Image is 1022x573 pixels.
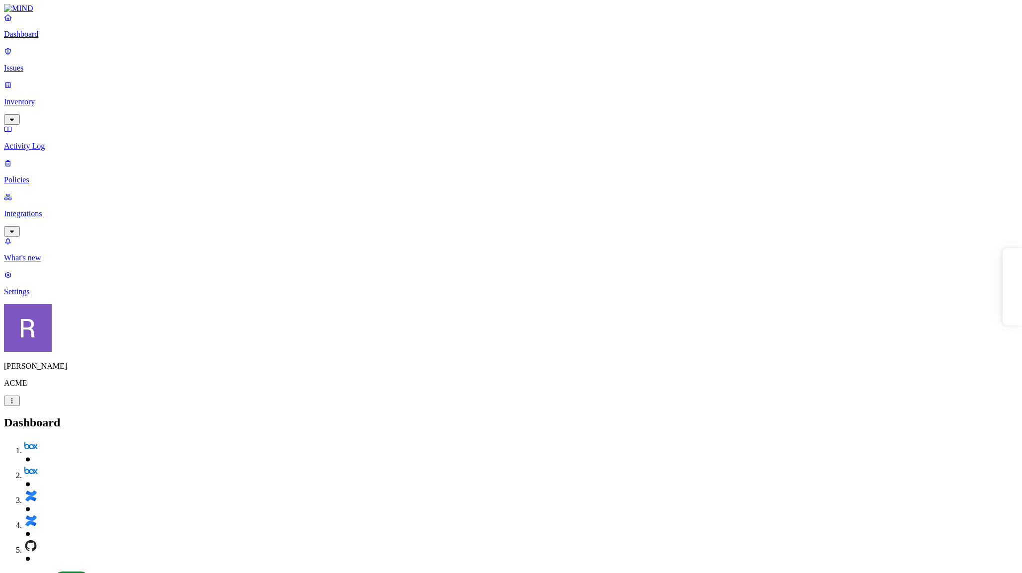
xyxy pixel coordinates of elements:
p: Issues [4,64,1018,73]
p: ACME [4,379,1018,388]
p: Policies [4,175,1018,184]
p: Integrations [4,209,1018,218]
a: Settings [4,270,1018,296]
a: Dashboard [4,13,1018,39]
a: Inventory [4,81,1018,123]
img: svg%3e [24,464,38,478]
img: Rich Thompson [4,304,52,352]
p: Activity Log [4,142,1018,151]
img: svg%3e [24,439,38,453]
img: MIND [4,4,33,13]
a: Integrations [4,192,1018,235]
p: What's new [4,253,1018,262]
a: Activity Log [4,125,1018,151]
a: MIND [4,4,1018,13]
a: Policies [4,159,1018,184]
p: Settings [4,287,1018,296]
h2: Dashboard [4,416,1018,429]
a: What's new [4,237,1018,262]
p: Inventory [4,97,1018,106]
a: Issues [4,47,1018,73]
p: [PERSON_NAME] [4,362,1018,371]
img: svg%3e [24,514,38,528]
img: svg%3e [24,489,38,503]
p: Dashboard [4,30,1018,39]
img: svg%3e [24,539,38,553]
